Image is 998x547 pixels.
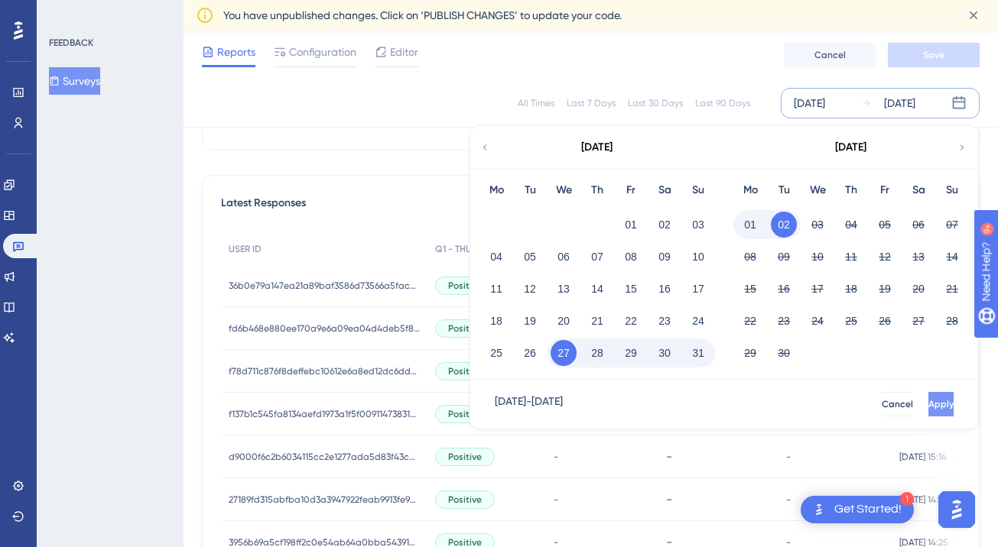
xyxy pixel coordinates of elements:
button: 20 [905,276,931,302]
span: - [786,451,791,463]
div: 9+ [104,8,113,20]
button: 01 [618,212,644,238]
span: - [554,494,558,506]
button: 02 [771,212,797,238]
span: - [554,451,558,463]
span: Positive [448,280,482,292]
div: Tu [513,181,547,199]
div: Mo [479,181,513,199]
button: 23 [771,308,797,334]
iframe: UserGuiding AI Assistant Launcher [934,487,980,532]
div: FEEDBACK [49,37,93,49]
div: [DATE] [581,138,613,157]
span: Reports [217,43,255,61]
div: We [801,181,834,199]
div: Last 30 Days [628,97,683,109]
span: Q1 - THUMBS UP/DOWN [435,243,538,255]
button: 10 [685,244,711,270]
span: Positive [448,322,482,335]
button: 07 [584,244,610,270]
span: Need Help? [36,4,96,22]
button: 21 [939,276,965,302]
div: [DATE] [884,94,915,112]
button: 12 [517,276,543,302]
div: All Times [518,97,554,109]
button: 29 [737,340,763,366]
button: 16 [652,276,678,302]
div: Su [935,181,969,199]
button: 04 [483,244,509,270]
span: d9000f6c2b6034115cc2e1277ada5d83f43ca2b42c2134e56c853010548c1731 [229,451,420,463]
span: Cancel [814,49,846,61]
button: 10 [805,244,831,270]
div: [DATE] [794,94,825,112]
button: 17 [685,276,711,302]
div: [DATE] - [DATE] [495,392,563,416]
button: 31 [685,340,711,366]
span: Configuration [289,43,356,61]
span: 36b0e79a147ea21a89baf3586d73566a5fac4401c4af8eb1cdcd4a14adab39b2 [229,280,420,292]
div: [DATE] [835,138,866,157]
button: 09 [771,244,797,270]
button: 13 [551,276,577,302]
button: 26 [872,308,898,334]
span: Editor [390,43,418,61]
button: 19 [872,276,898,302]
span: 27189fd315abfba10d3a3947922feab9913fe9b3b16b25c7f8e918b8f0e5138f [229,494,420,506]
div: Open Get Started! checklist, remaining modules: 1 [801,496,914,523]
button: 21 [584,308,610,334]
span: [DATE] 14:56 [899,494,948,506]
div: Sa [902,181,935,199]
button: 30 [771,340,797,366]
button: 04 [838,212,864,238]
button: 24 [685,308,711,334]
button: 08 [737,244,763,270]
div: Su [681,181,715,199]
div: - [666,449,771,464]
button: 29 [618,340,644,366]
button: 23 [652,308,678,334]
button: 06 [551,244,577,270]
span: Positive [448,408,482,420]
button: 22 [737,308,763,334]
span: Positive [448,494,482,506]
button: 19 [517,308,543,334]
span: [DATE] 15:14 [899,451,947,463]
button: 28 [939,308,965,334]
button: 03 [685,212,711,238]
div: Last 90 Days [695,97,750,109]
button: Cancel [882,392,913,416]
button: 27 [551,340,577,366]
span: Positive [448,365,482,377]
button: 08 [618,244,644,270]
button: 06 [905,212,931,238]
div: We [547,181,580,199]
img: launcher-image-alternative-text [810,500,828,519]
button: 07 [939,212,965,238]
button: 03 [805,212,831,238]
div: Fr [614,181,648,199]
button: 11 [483,276,509,302]
div: Fr [868,181,902,199]
button: 14 [584,276,610,302]
button: 24 [805,308,831,334]
div: - [666,492,771,507]
span: Cancel [882,398,913,410]
div: Th [580,181,614,199]
span: Save [923,49,944,61]
button: 09 [652,244,678,270]
button: 28 [584,340,610,366]
div: Sa [648,181,681,199]
button: 15 [737,276,763,302]
button: 13 [905,244,931,270]
button: Save [888,43,980,67]
button: 12 [872,244,898,270]
span: Latest Responses [221,194,306,222]
button: 27 [905,308,931,334]
button: Apply [928,392,954,416]
button: 25 [838,308,864,334]
button: 20 [551,308,577,334]
span: Apply [928,398,954,410]
span: f78d711c876f8deffebc10612e6a8ed12dc6ddce7a0a5dab18a9a9162e5e84ec [229,365,420,377]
